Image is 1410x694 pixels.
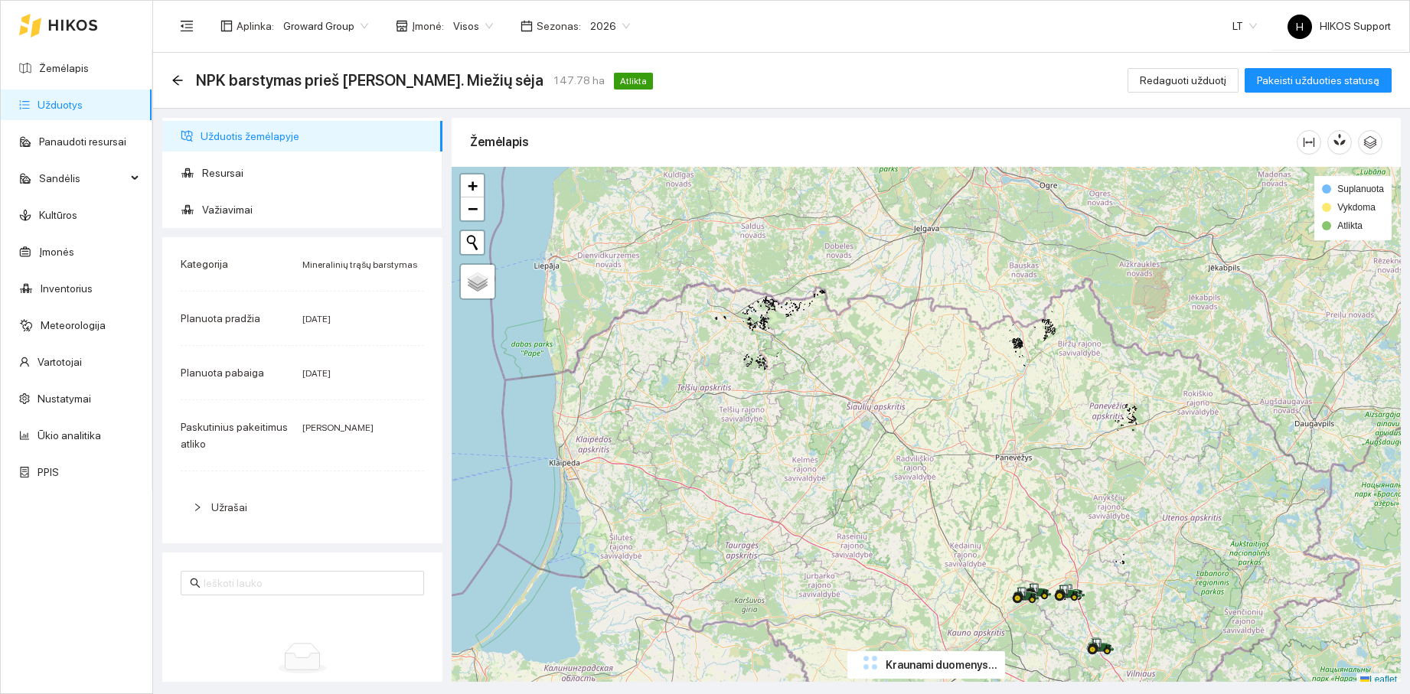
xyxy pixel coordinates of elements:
[181,367,264,379] span: Planuota pabaiga
[38,429,101,441] a: Ūkio analitika
[1337,202,1376,213] span: Vykdoma
[39,163,126,194] span: Sandėlis
[38,466,59,478] a: PPIS
[521,20,533,32] span: calendar
[38,393,91,405] a: Nustatymai
[181,421,288,450] span: Paskutinius pakeitimus atliko
[1337,220,1363,231] span: Atlikta
[468,176,478,195] span: +
[302,368,331,379] span: [DATE]
[1140,72,1226,89] span: Redaguoti užduotį
[211,501,247,513] span: Užrašai
[41,282,93,295] a: Inventorius
[1337,184,1384,194] span: Suplanuota
[614,73,653,90] span: Atlikta
[39,135,126,148] a: Panaudoti resursai
[38,356,82,368] a: Vartotojai
[1288,20,1391,32] span: HIKOS Support
[1245,68,1392,93] button: Pakeisti užduoties statusą
[886,657,997,673] span: Kraunami duomenys...
[220,20,233,32] span: layout
[193,503,202,512] span: right
[1296,15,1304,39] span: H
[396,20,408,32] span: shop
[283,15,368,37] span: Groward Group
[590,15,630,37] span: 2026
[470,120,1297,164] div: Žemėlapis
[1257,72,1379,89] span: Pakeisti užduoties statusą
[461,231,484,254] button: Initiate a new search
[171,11,202,41] button: menu-fold
[537,18,581,34] span: Sezonas :
[181,490,424,525] div: Užrašai
[461,197,484,220] a: Zoom out
[181,312,260,324] span: Planuota pradžia
[201,121,430,152] span: Užduotis žemėlapyje
[180,19,194,33] span: menu-fold
[1128,68,1239,93] button: Redaguoti užduotį
[237,18,274,34] span: Aplinka :
[202,194,430,225] span: Važiavimai
[302,259,417,270] span: Mineralinių trąšų barstymas
[1232,15,1257,37] span: LT
[171,74,184,87] div: Atgal
[202,158,430,188] span: Resursai
[204,575,415,591] input: Ieškoti lauko
[302,422,374,433] span: [PERSON_NAME]
[39,209,77,221] a: Kultūros
[190,578,201,588] span: search
[453,15,493,37] span: Visos
[1360,674,1397,685] a: Leaflet
[1297,136,1320,148] span: column-width
[461,265,494,298] a: Layers
[1297,130,1321,155] button: column-width
[39,246,74,258] a: Įmonės
[468,199,478,218] span: −
[196,68,543,93] span: NPK barstymas prieš Ž. Miežių sėja
[461,174,484,197] a: Zoom in
[412,18,444,34] span: Įmonė :
[171,74,184,86] span: arrow-left
[302,314,331,324] span: [DATE]
[41,319,106,331] a: Meteorologija
[1128,74,1239,86] a: Redaguoti užduotį
[39,62,89,74] a: Žemėlapis
[181,258,228,270] span: Kategorija
[38,99,83,111] a: Užduotys
[553,72,605,89] span: 147.78 ha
